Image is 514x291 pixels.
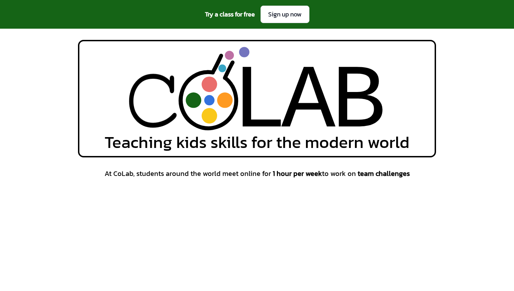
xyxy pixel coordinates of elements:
[205,9,255,19] span: Try a class for free
[260,6,309,23] a: Sign up now
[105,134,409,150] span: Teaching kids skills for the modern world
[232,48,286,157] div: L
[273,168,322,179] span: 1 hour per week
[281,48,336,157] div: A
[332,48,386,157] div: B
[358,168,410,179] span: team challenges
[105,169,410,178] span: At CoLab, students around the world meet online for to work on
